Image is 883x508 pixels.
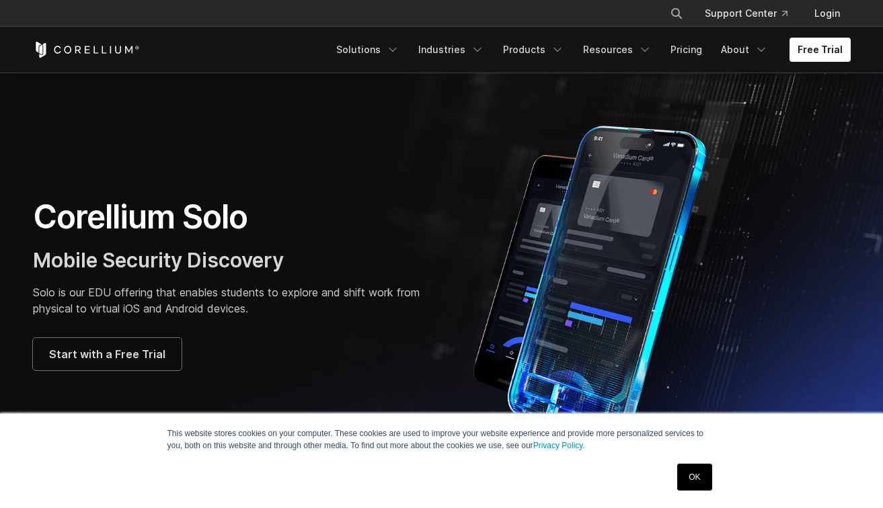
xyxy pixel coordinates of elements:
[575,38,660,62] a: Resources
[33,338,182,370] a: Start with a Free Trial
[713,38,776,62] a: About
[677,464,712,491] a: OK
[328,38,408,62] a: Solutions
[328,38,851,62] div: Navigation Menu
[790,38,851,62] a: Free Trial
[167,427,716,452] p: This website stores cookies on your computer. These cookies are used to improve your website expe...
[694,1,798,26] a: Support Center
[455,116,744,452] img: Corellium Solo for mobile app security solutions
[495,38,572,62] a: Products
[662,38,710,62] a: Pricing
[533,441,585,450] a: Privacy Policy.
[804,1,851,26] a: Login
[33,284,428,316] p: Solo is our EDU offering that enables students to explore and shift work from physical to virtual...
[33,248,284,272] span: Mobile Security Discovery
[654,1,851,26] div: Navigation Menu
[664,1,689,26] button: Search
[49,346,165,362] span: Start with a Free Trial
[33,42,140,58] a: Corellium Home
[410,38,492,62] a: Industries
[33,197,428,237] h1: Corellium Solo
